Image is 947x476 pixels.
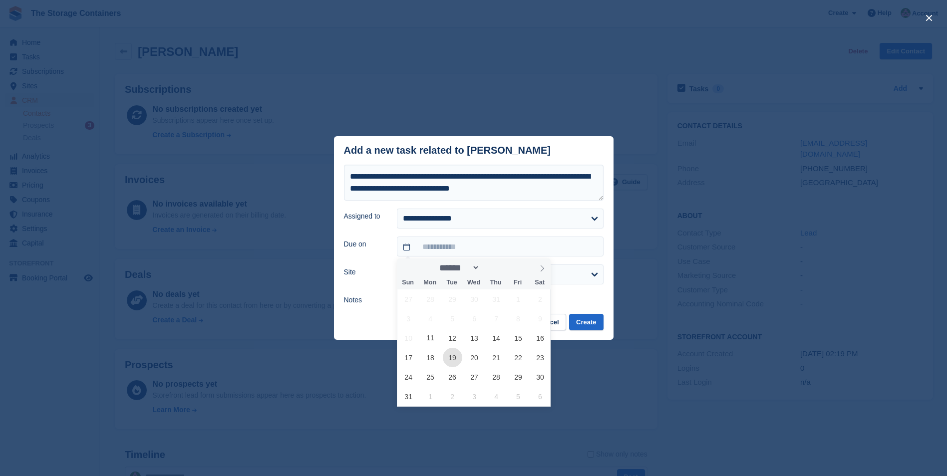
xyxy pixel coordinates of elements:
span: July 28, 2025 [421,289,440,309]
span: August 28, 2025 [487,367,506,387]
span: Mon [419,279,441,286]
span: August 5, 2025 [443,309,462,328]
span: August 9, 2025 [530,309,550,328]
div: Add a new task related to [PERSON_NAME] [344,145,551,156]
span: Wed [463,279,485,286]
label: Due on [344,239,385,249]
span: August 30, 2025 [530,367,550,387]
span: August 12, 2025 [443,328,462,348]
span: August 18, 2025 [421,348,440,367]
span: Fri [507,279,529,286]
span: August 17, 2025 [399,348,418,367]
span: August 16, 2025 [530,328,550,348]
span: July 30, 2025 [465,289,484,309]
label: Site [344,267,385,277]
span: August 8, 2025 [509,309,528,328]
span: September 3, 2025 [465,387,484,406]
span: August 3, 2025 [399,309,418,328]
span: August 4, 2025 [421,309,440,328]
span: August 2, 2025 [530,289,550,309]
button: Create [569,314,603,330]
span: Tue [441,279,463,286]
span: September 5, 2025 [509,387,528,406]
span: July 31, 2025 [487,289,506,309]
span: August 1, 2025 [509,289,528,309]
span: July 29, 2025 [443,289,462,309]
span: August 21, 2025 [487,348,506,367]
span: August 11, 2025 [421,328,440,348]
span: August 31, 2025 [399,387,418,406]
span: August 7, 2025 [487,309,506,328]
label: Notes [344,295,385,305]
span: August 22, 2025 [509,348,528,367]
span: August 25, 2025 [421,367,440,387]
span: Thu [485,279,507,286]
span: Sun [397,279,419,286]
span: August 20, 2025 [465,348,484,367]
span: Sat [529,279,551,286]
span: September 6, 2025 [530,387,550,406]
span: August 26, 2025 [443,367,462,387]
span: August 23, 2025 [530,348,550,367]
span: August 19, 2025 [443,348,462,367]
span: August 10, 2025 [399,328,418,348]
span: September 1, 2025 [421,387,440,406]
span: August 6, 2025 [465,309,484,328]
span: September 4, 2025 [487,387,506,406]
span: August 14, 2025 [487,328,506,348]
span: September 2, 2025 [443,387,462,406]
label: Assigned to [344,211,385,222]
span: August 24, 2025 [399,367,418,387]
span: July 27, 2025 [399,289,418,309]
span: August 27, 2025 [465,367,484,387]
span: August 15, 2025 [509,328,528,348]
input: Year [480,262,511,273]
select: Month [436,262,480,273]
span: August 13, 2025 [465,328,484,348]
button: close [921,10,937,26]
span: August 29, 2025 [509,367,528,387]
